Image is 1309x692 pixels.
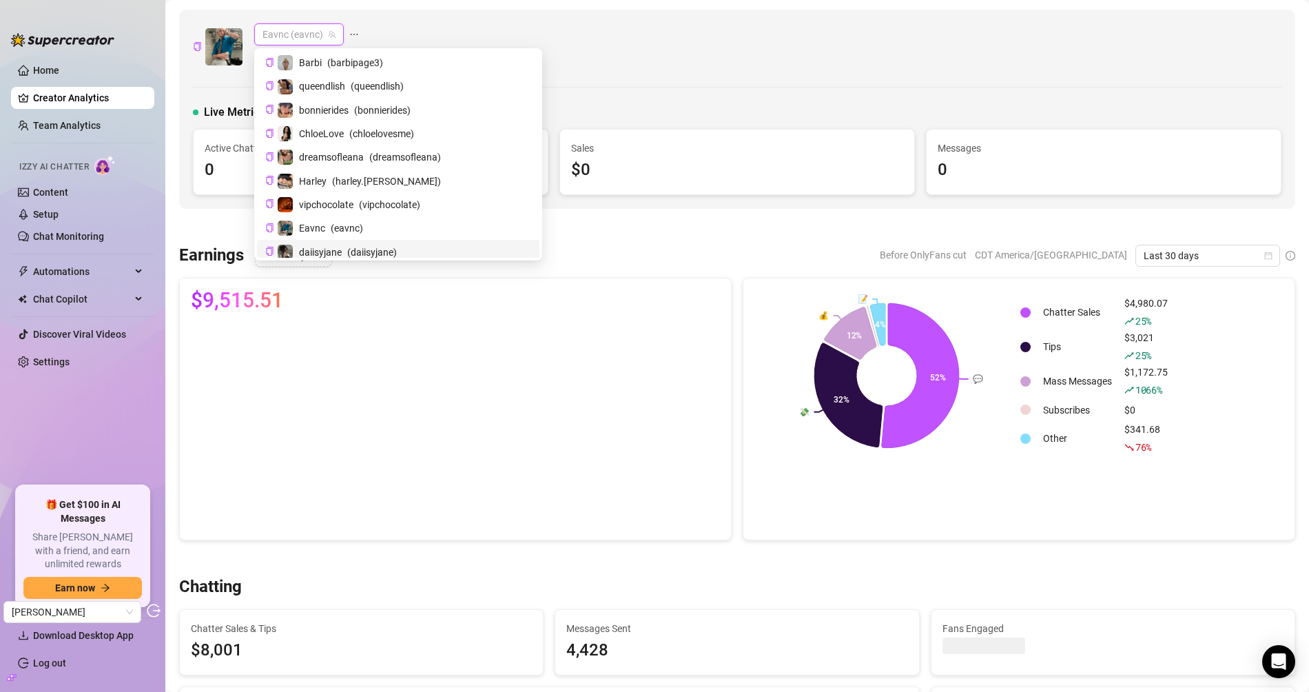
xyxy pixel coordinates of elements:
[566,638,907,664] div: 4,428
[278,126,293,141] img: ChloeLove
[265,247,274,257] button: Copy Creator ID
[369,150,441,165] span: ( dreamsofleana )
[278,245,293,260] img: daiisyjane
[33,329,126,340] a: Discover Viral Videos
[23,531,142,571] span: Share [PERSON_NAME] with a friend, and earn unlimited rewards
[265,247,274,256] span: copy
[33,231,104,242] a: Chat Monitoring
[33,658,66,669] a: Log out
[33,187,68,198] a: Content
[800,407,810,417] text: 💸
[33,288,131,310] span: Chat Copilot
[33,65,59,76] a: Home
[347,245,397,260] span: ( daiisyjane )
[33,630,134,641] span: Download Desktop App
[299,221,325,236] span: Eavnc
[278,79,293,94] img: queendlish
[299,126,344,141] span: ChloeLove
[94,155,116,175] img: AI Chatter
[819,310,829,320] text: 💰
[1038,422,1117,455] td: Other
[1135,383,1162,396] span: 1066 %
[351,79,404,94] span: ( queendlish )
[299,197,353,212] span: vipchocolate
[1038,365,1117,398] td: Mass Messages
[299,174,327,189] span: Harley
[1124,442,1134,452] span: fall
[299,150,364,165] span: dreamsofleana
[1124,351,1134,360] span: rise
[7,673,17,682] span: build
[571,141,903,156] span: Sales
[1124,316,1134,326] span: rise
[1144,245,1272,266] span: Last 30 days
[299,55,322,70] span: Barbi
[1038,399,1117,420] td: Subscribes
[33,120,101,131] a: Team Analytics
[1135,349,1151,362] span: 25 %
[33,356,70,367] a: Settings
[265,152,274,161] span: copy
[191,289,283,312] span: $9,515.51
[265,129,274,138] span: copy
[101,583,110,593] span: arrow-right
[265,105,274,115] button: Copy Creator ID
[265,223,274,233] button: Copy Creator ID
[1264,252,1272,260] span: calendar
[265,223,274,232] span: copy
[55,582,95,593] span: Earn now
[191,638,532,664] span: $8,001
[359,197,420,212] span: ( vipchocolate )
[278,55,293,70] img: Barbi
[858,294,868,304] text: 📝
[205,157,537,183] div: 0
[299,245,342,260] span: daiisyjane
[33,209,59,220] a: Setup
[880,245,967,265] span: Before OnlyFans cut
[265,176,274,185] span: copy
[1262,645,1295,678] div: Open Intercom Messenger
[205,141,537,156] span: Active Chatters
[1286,251,1295,261] span: info-circle
[349,23,359,45] span: ellipsis
[942,621,1284,636] span: Fans Engaged
[265,58,274,67] span: copy
[23,498,142,525] span: 🎁 Get $100 in AI Messages
[179,576,242,598] h3: Chatting
[12,602,133,622] span: Riley Hasken
[1038,330,1117,363] td: Tips
[1124,296,1168,329] div: $4,980.07
[205,28,243,65] img: Eavnc
[331,221,363,236] span: ( eavnc )
[265,199,274,208] span: copy
[33,87,143,109] a: Creator Analytics
[354,103,411,118] span: ( bonnierides )
[1124,422,1168,455] div: $341.68
[299,79,345,94] span: queendlish
[18,630,29,641] span: download
[265,199,274,210] button: Copy Creator ID
[33,261,131,283] span: Automations
[265,176,274,186] button: Copy Creator ID
[191,621,532,636] span: Chatter Sales & Tips
[1124,385,1134,395] span: rise
[278,150,293,165] img: dreamsofleana
[18,266,29,277] span: thunderbolt
[1038,296,1117,329] td: Chatter Sales
[265,81,274,92] button: Copy Creator ID
[19,161,89,174] span: Izzy AI Chatter
[938,157,1270,183] div: 0
[975,245,1127,265] span: CDT America/[GEOGRAPHIC_DATA]
[193,41,202,52] button: Copy Creator ID
[147,604,161,618] span: logout
[1124,403,1168,418] div: $0
[179,245,244,267] h3: Earnings
[262,24,336,45] span: Eavnc (eavnc)
[265,57,274,68] button: Copy Creator ID
[278,221,293,236] img: Eavnc
[973,374,983,384] text: 💬
[349,126,414,141] span: ( chloelovesme )
[278,174,293,189] img: Harley
[938,141,1270,156] span: Messages
[265,81,274,90] span: copy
